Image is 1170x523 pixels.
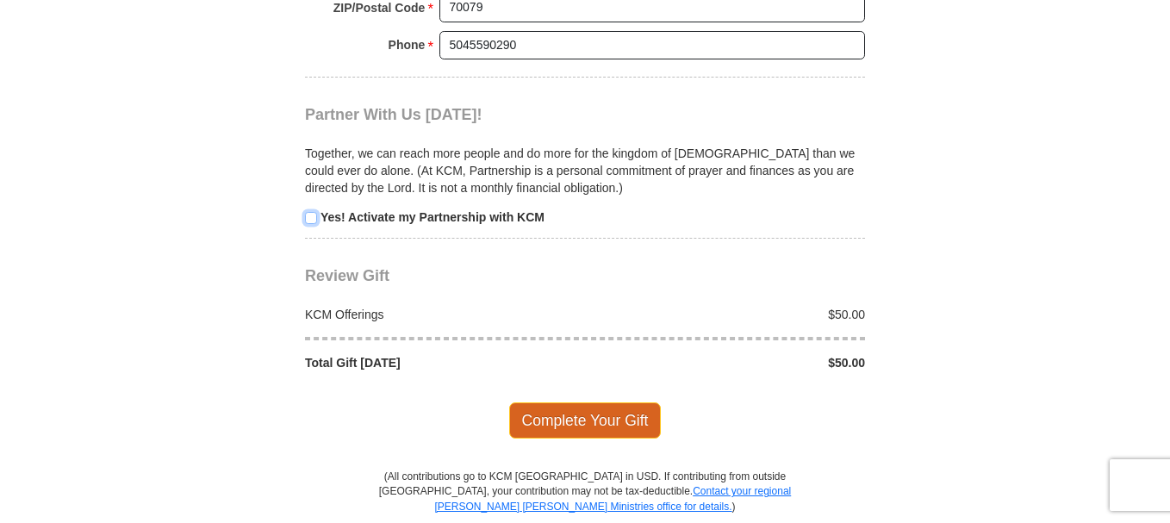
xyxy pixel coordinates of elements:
a: Contact your regional [PERSON_NAME] [PERSON_NAME] Ministries office for details. [434,485,791,512]
strong: Yes! Activate my Partnership with KCM [321,210,545,224]
div: $50.00 [585,306,874,323]
div: KCM Offerings [296,306,586,323]
p: Together, we can reach more people and do more for the kingdom of [DEMOGRAPHIC_DATA] than we coul... [305,145,865,196]
strong: Phone [389,33,426,57]
div: $50.00 [585,354,874,371]
span: Review Gift [305,267,389,284]
span: Complete Your Gift [509,402,662,439]
span: Partner With Us [DATE]! [305,106,482,123]
div: Total Gift [DATE] [296,354,586,371]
